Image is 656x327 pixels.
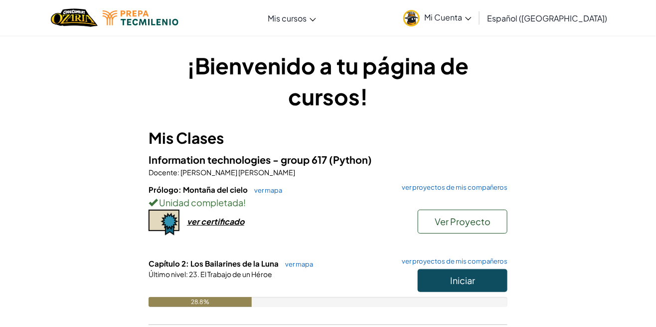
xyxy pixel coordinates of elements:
a: Mi Cuenta [398,2,477,33]
span: Docente [149,168,177,177]
a: ver proyectos de mis compañeros [397,184,507,191]
span: Español ([GEOGRAPHIC_DATA]) [488,13,608,23]
button: Ver Proyecto [418,210,507,234]
span: Mi Cuenta [425,12,472,22]
span: Capítulo 2: Los Bailarines de la Luna [149,259,280,268]
div: ver certificado [187,216,244,227]
a: ver certificado [149,216,244,227]
span: El Trabajo de un Héroe [199,270,272,279]
span: Unidad completada [158,197,243,208]
a: Español ([GEOGRAPHIC_DATA]) [483,4,613,31]
span: Último nivel [149,270,186,279]
div: 28.8% [149,297,252,307]
img: Tecmilenio logo [103,10,178,25]
a: ver mapa [280,260,313,268]
img: Home [51,7,97,28]
button: Iniciar [418,269,507,292]
span: 23. [188,270,199,279]
img: certificate-icon.png [149,210,179,236]
span: Prólogo: Montaña del cielo [149,185,249,194]
span: : [177,168,179,177]
span: : [186,270,188,279]
a: Mis cursos [263,4,321,31]
img: avatar [403,10,420,26]
h3: Mis Clases [149,127,507,149]
h1: ¡Bienvenido a tu página de cursos! [149,50,507,112]
span: ! [243,197,246,208]
span: Information technologies - group 617 [149,153,329,166]
span: Ver Proyecto [435,216,491,227]
span: (Python) [329,153,372,166]
a: ver proyectos de mis compañeros [397,258,507,265]
span: Iniciar [450,275,475,286]
a: Ozaria by CodeCombat logo [51,7,97,28]
a: ver mapa [249,186,282,194]
span: Mis cursos [268,13,307,23]
span: [PERSON_NAME] [PERSON_NAME] [179,168,295,177]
